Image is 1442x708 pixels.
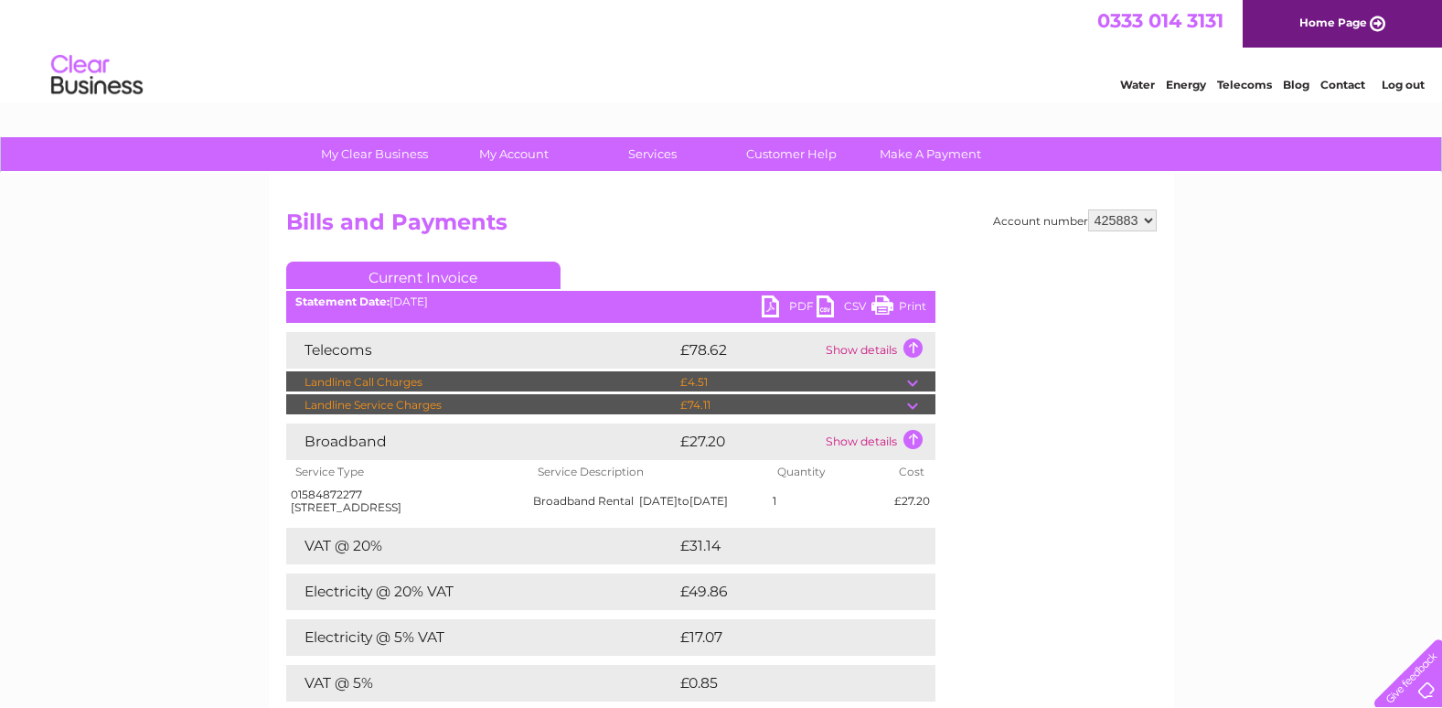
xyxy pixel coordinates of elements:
[286,574,676,610] td: Electricity @ 20% VAT
[286,209,1157,244] h2: Bills and Payments
[438,137,589,171] a: My Account
[855,137,1006,171] a: Make A Payment
[286,332,676,369] td: Telecoms
[50,48,144,103] img: logo.png
[768,484,891,519] td: 1
[676,371,907,393] td: £4.51
[821,332,935,369] td: Show details
[890,484,935,519] td: £27.20
[676,574,900,610] td: £49.86
[1120,78,1155,91] a: Water
[676,394,907,416] td: £74.11
[1097,9,1223,32] a: 0333 014 3131
[299,137,450,171] a: My Clear Business
[678,494,689,508] span: to
[676,332,821,369] td: £78.62
[676,665,892,702] td: £0.85
[286,528,676,564] td: VAT @ 20%
[286,424,676,460] td: Broadband
[768,460,891,484] th: Quantity
[817,295,871,322] a: CSV
[1166,78,1206,91] a: Energy
[1283,78,1309,91] a: Blog
[286,371,676,393] td: Landline Call Charges
[286,262,561,289] a: Current Invoice
[1320,78,1365,91] a: Contact
[762,295,817,322] a: PDF
[286,394,676,416] td: Landline Service Charges
[529,460,768,484] th: Service Description
[676,528,895,564] td: £31.14
[676,424,821,460] td: £27.20
[286,460,529,484] th: Service Type
[286,619,676,656] td: Electricity @ 5% VAT
[1382,78,1425,91] a: Log out
[286,665,676,702] td: VAT @ 5%
[1217,78,1272,91] a: Telecoms
[716,137,867,171] a: Customer Help
[291,488,524,514] div: 01584872277 [STREET_ADDRESS]
[993,209,1157,231] div: Account number
[871,295,926,322] a: Print
[290,10,1154,89] div: Clear Business is a trading name of Verastar Limited (registered in [GEOGRAPHIC_DATA] No. 3667643...
[577,137,728,171] a: Services
[295,295,390,308] b: Statement Date:
[676,619,896,656] td: £17.07
[286,295,935,308] div: [DATE]
[529,484,768,519] td: Broadband Rental [DATE] [DATE]
[821,424,935,460] td: Show details
[890,460,935,484] th: Cost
